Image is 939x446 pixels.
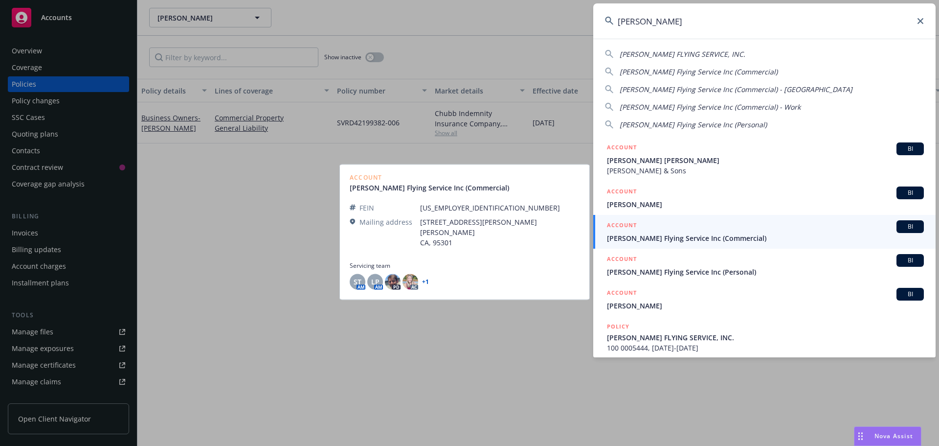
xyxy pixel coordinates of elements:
input: Search... [593,3,936,39]
span: [PERSON_NAME] Flying Service Inc (Commercial) - Work [620,102,801,112]
span: [PERSON_NAME] Flying Service Inc (Personal) [620,120,767,129]
div: Drag to move [854,427,867,446]
span: BI [900,256,920,265]
span: BI [900,222,920,231]
span: BI [900,144,920,153]
h5: ACCOUNT [607,187,637,198]
span: [PERSON_NAME] Flying Service Inc (Personal) [607,267,924,277]
span: BI [900,290,920,299]
span: [PERSON_NAME] Flying Service Inc (Commercial) [620,67,778,76]
span: [PERSON_NAME] FLYING SERVICE, INC. [607,332,924,343]
span: Nova Assist [874,432,913,440]
span: [PERSON_NAME] FLYING SERVICE, INC. [620,49,745,59]
span: [PERSON_NAME] Flying Service Inc (Commercial) - [GEOGRAPHIC_DATA] [620,85,852,94]
h5: ACCOUNT [607,142,637,154]
span: [PERSON_NAME] [PERSON_NAME] [607,155,924,165]
span: [PERSON_NAME] Flying Service Inc (Commercial) [607,233,924,243]
h5: ACCOUNT [607,254,637,266]
a: ACCOUNTBI[PERSON_NAME] [593,282,936,316]
a: ACCOUNTBI[PERSON_NAME] Flying Service Inc (Personal) [593,249,936,282]
a: ACCOUNTBI[PERSON_NAME] Flying Service Inc (Commercial) [593,215,936,249]
a: ACCOUNTBI[PERSON_NAME] [593,181,936,215]
span: [PERSON_NAME] [607,199,924,210]
h5: ACCOUNT [607,288,637,300]
h5: ACCOUNT [607,220,637,232]
a: POLICY[PERSON_NAME] FLYING SERVICE, INC.100 0005444, [DATE]-[DATE] [593,316,936,358]
span: [PERSON_NAME] [607,301,924,311]
span: BI [900,188,920,197]
button: Nova Assist [854,426,921,446]
a: ACCOUNTBI[PERSON_NAME] [PERSON_NAME][PERSON_NAME] & Sons [593,137,936,181]
h5: POLICY [607,322,629,331]
span: 100 0005444, [DATE]-[DATE] [607,343,924,353]
span: [PERSON_NAME] & Sons [607,165,924,176]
